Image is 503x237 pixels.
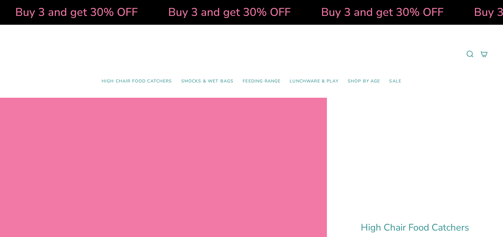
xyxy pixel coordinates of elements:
[165,5,287,20] strong: Buy 3 and get 30% OFF
[348,79,380,84] span: Shop by Age
[97,74,177,89] a: High Chair Food Catchers
[102,79,172,84] span: High Chair Food Catchers
[318,5,440,20] strong: Buy 3 and get 30% OFF
[290,79,338,84] span: Lunchware & Play
[243,79,280,84] span: Feeding Range
[181,79,234,84] span: Smocks & Wet Bags
[177,74,238,89] a: Smocks & Wet Bags
[342,222,488,233] h1: High Chair Food Catchers
[343,74,385,89] a: Shop by Age
[199,34,304,74] a: Mumma’s Little Helpers
[385,74,406,89] a: SALE
[12,5,134,20] strong: Buy 3 and get 30% OFF
[285,74,343,89] a: Lunchware & Play
[238,74,285,89] a: Feeding Range
[389,79,401,84] span: SALE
